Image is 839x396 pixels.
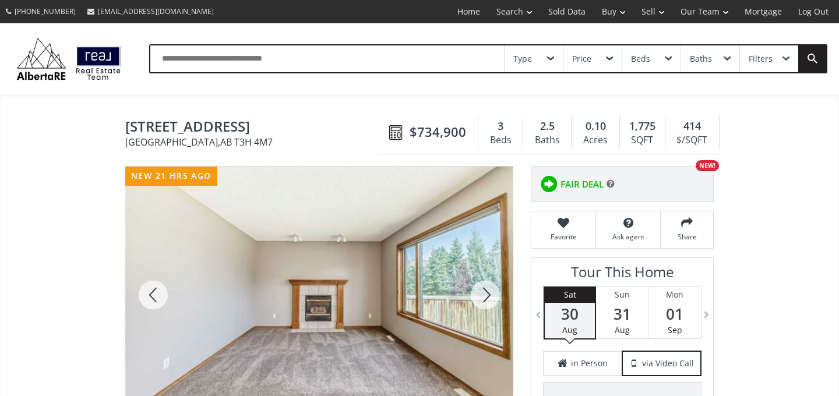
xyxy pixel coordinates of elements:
div: new 21 hrs ago [125,167,217,186]
div: Beds [484,132,517,149]
div: 2.5 [529,119,565,134]
div: NEW! [696,160,719,171]
img: Logo [12,35,126,83]
span: 19 Westpoint Court SW [125,119,383,137]
div: Baths [690,55,712,63]
div: Filters [749,55,773,63]
div: Beds [631,55,650,63]
div: SQFT [626,132,659,149]
div: Price [572,55,591,63]
span: 31 [596,306,648,322]
span: Aug [615,324,630,335]
span: 1,775 [629,119,655,134]
div: Type [513,55,532,63]
span: Share [667,232,707,242]
span: 01 [648,306,701,322]
a: [EMAIL_ADDRESS][DOMAIN_NAME] [82,1,220,22]
div: Acres [577,132,613,149]
div: 0.10 [577,119,613,134]
h3: Tour This Home [543,264,701,286]
img: rating icon [537,172,560,196]
div: Baths [529,132,565,149]
span: in Person [571,358,608,369]
span: [GEOGRAPHIC_DATA] , AB T3H 4M7 [125,137,383,147]
span: $734,900 [410,123,466,141]
span: Sep [668,324,682,335]
span: [PHONE_NUMBER] [15,6,76,16]
span: 30 [545,306,595,322]
div: Sun [596,287,648,303]
span: Ask agent [602,232,654,242]
span: FAIR DEAL [560,178,604,190]
div: 414 [671,119,713,134]
span: [EMAIL_ADDRESS][DOMAIN_NAME] [98,6,214,16]
div: $/SQFT [671,132,713,149]
div: 3 [484,119,517,134]
span: Aug [562,324,577,335]
div: Sat [545,287,595,303]
div: Mon [648,287,701,303]
span: via Video Call [642,358,694,369]
span: Favorite [537,232,590,242]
